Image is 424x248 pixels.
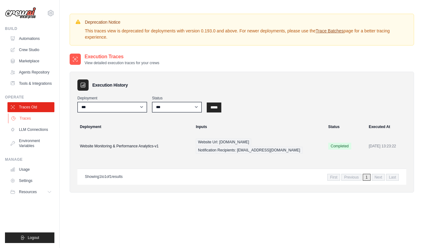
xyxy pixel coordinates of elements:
[85,53,159,60] h2: Execution Traces
[341,174,362,181] span: Previous
[7,187,54,197] button: Resources
[7,56,54,66] a: Marketplace
[109,174,112,179] span: 1
[99,174,101,179] span: 1
[363,174,371,181] span: 1
[5,26,54,31] div: Build
[92,82,128,88] h3: Execution History
[7,102,54,112] a: Traces Old
[327,174,399,181] nav: Pagination
[7,34,54,44] a: Automations
[85,174,122,179] p: Showing to of results
[7,79,54,88] a: Tools & Integrations
[192,134,325,159] td: {"website_url":"flow.ciandt.com","notification_recipients":"ulyssesf@ciandt.com"}
[85,19,409,25] h3: Deprecation Notice
[7,45,54,55] a: Crew Studio
[85,60,159,65] p: View detailed execution traces for your crews
[325,120,365,134] th: Status
[7,165,54,174] a: Usage
[5,157,54,162] div: Manage
[5,7,36,19] img: Logo
[196,147,302,154] span: Notification Recipients: [EMAIL_ADDRESS][DOMAIN_NAME]
[7,176,54,186] a: Settings
[365,134,411,159] td: [DATE] 13:23:22
[19,189,37,194] span: Resources
[316,28,343,33] a: Trace Batches
[28,235,39,240] span: Logout
[85,28,409,40] p: This traces view is deprecated for deployments with version 0.193.0 and above. For newer deployme...
[7,67,54,77] a: Agents Repository
[77,96,147,101] label: Deployment
[72,120,192,134] th: Deployment
[5,95,54,100] div: Operate
[192,120,325,134] th: Inputs
[365,120,411,134] th: Executed At
[196,139,251,145] span: Website Url: [DOMAIN_NAME]
[104,174,107,179] span: 1
[72,134,192,159] td: Website Monitoring & Performance Analytics-v1
[5,232,54,243] button: Logout
[386,174,399,181] span: Last
[327,174,340,181] span: First
[7,136,54,151] a: Environment Variables
[7,125,54,135] a: LLM Connections
[8,113,55,123] a: Traces
[152,96,202,101] label: Status
[328,143,351,150] span: Completed
[372,174,385,181] span: Next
